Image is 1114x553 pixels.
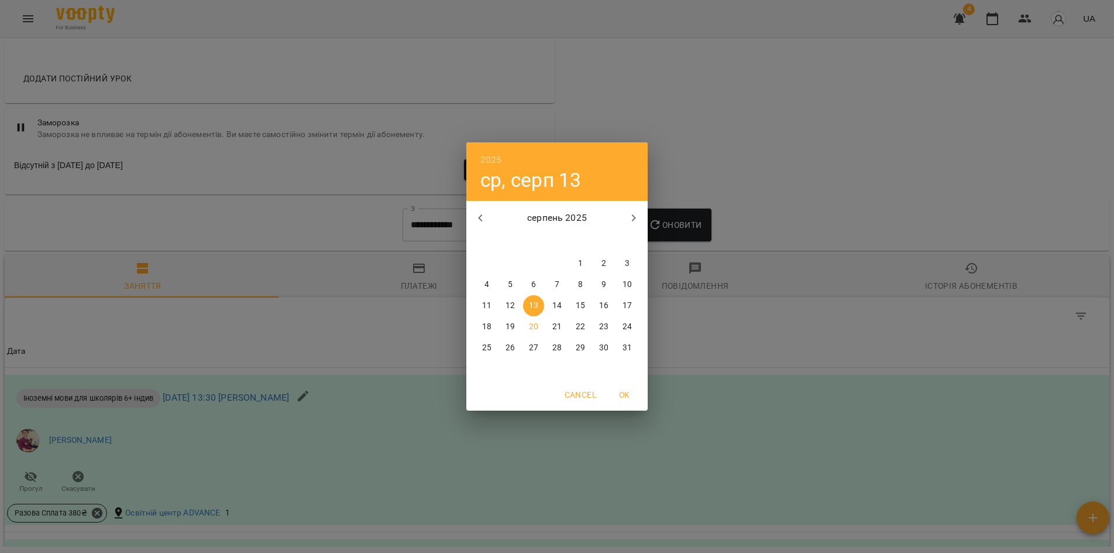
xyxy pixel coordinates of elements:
[523,337,544,359] button: 27
[623,342,632,354] p: 31
[546,235,568,247] span: чт
[617,295,638,316] button: 17
[500,274,521,295] button: 5
[606,384,643,405] button: OK
[555,279,559,291] p: 7
[523,274,544,295] button: 6
[570,235,591,247] span: пт
[560,384,601,405] button: Cancel
[570,316,591,337] button: 22
[476,316,497,337] button: 18
[593,253,614,274] button: 2
[570,253,591,274] button: 1
[623,321,632,333] p: 24
[623,279,632,291] p: 10
[599,321,608,333] p: 23
[476,274,497,295] button: 4
[531,279,536,291] p: 6
[529,342,538,354] p: 27
[523,235,544,247] span: ср
[506,300,515,312] p: 12
[529,300,538,312] p: 13
[593,316,614,337] button: 23
[552,342,562,354] p: 28
[476,235,497,247] span: пн
[482,342,491,354] p: 25
[565,388,596,402] span: Cancel
[529,321,538,333] p: 20
[599,342,608,354] p: 30
[570,274,591,295] button: 8
[523,316,544,337] button: 20
[523,295,544,316] button: 13
[484,279,489,291] p: 4
[546,337,568,359] button: 28
[617,274,638,295] button: 10
[570,337,591,359] button: 29
[570,295,591,316] button: 15
[482,300,491,312] p: 11
[552,300,562,312] p: 14
[476,295,497,316] button: 11
[546,274,568,295] button: 7
[578,279,583,291] p: 8
[494,211,620,225] p: серпень 2025
[576,300,585,312] p: 15
[601,258,606,269] p: 2
[482,321,491,333] p: 18
[546,316,568,337] button: 21
[625,258,630,269] p: 3
[576,321,585,333] p: 22
[617,316,638,337] button: 24
[500,337,521,359] button: 26
[576,342,585,354] p: 29
[506,321,515,333] p: 19
[593,274,614,295] button: 9
[623,300,632,312] p: 17
[500,316,521,337] button: 19
[480,152,502,168] button: 2025
[476,337,497,359] button: 25
[617,253,638,274] button: 3
[546,295,568,316] button: 14
[601,279,606,291] p: 9
[593,295,614,316] button: 16
[593,337,614,359] button: 30
[500,295,521,316] button: 12
[508,279,513,291] p: 5
[617,337,638,359] button: 31
[506,342,515,354] p: 26
[617,235,638,247] span: нд
[610,388,638,402] span: OK
[480,168,582,192] button: ср, серп 13
[599,300,608,312] p: 16
[578,258,583,269] p: 1
[500,235,521,247] span: вт
[593,235,614,247] span: сб
[552,321,562,333] p: 21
